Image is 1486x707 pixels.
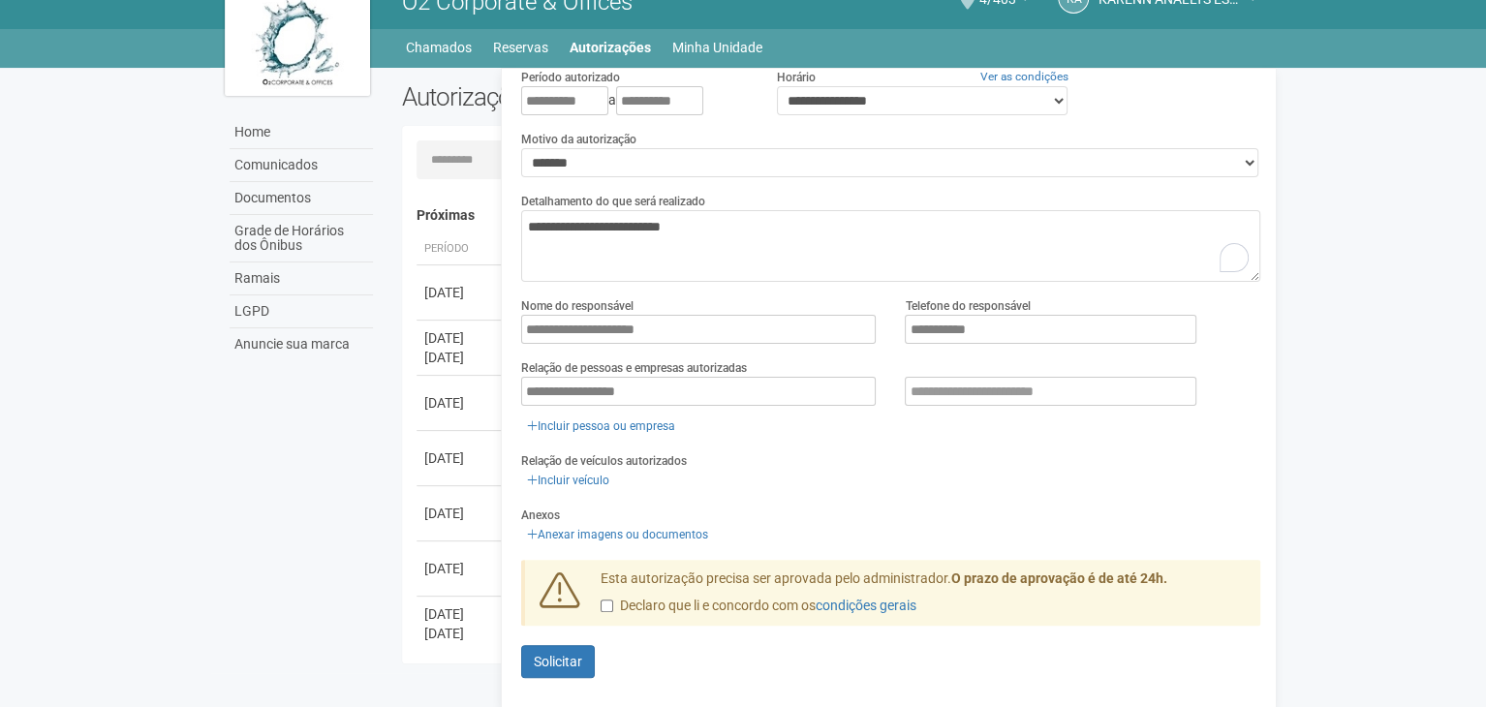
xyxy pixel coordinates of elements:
div: [DATE] [424,283,496,302]
label: Anexos [521,507,560,524]
a: Ramais [230,262,373,295]
label: Horário [777,69,816,86]
div: [DATE] [424,504,496,523]
span: Solicitar [534,654,582,669]
div: [DATE] [424,624,496,643]
a: LGPD [230,295,373,328]
div: [DATE] [424,604,496,624]
label: Período autorizado [521,69,620,86]
strong: O prazo de aprovação é de até 24h. [951,570,1167,586]
a: Autorizações [570,34,651,61]
label: Motivo da autorização [521,131,636,148]
div: [DATE] [424,559,496,578]
a: Grade de Horários dos Ônibus [230,215,373,262]
h2: Autorizações [402,82,817,111]
a: Documentos [230,182,373,215]
div: [DATE] [424,393,496,413]
a: Chamados [406,34,472,61]
div: Esta autorização precisa ser aprovada pelo administrador. [586,569,1260,626]
div: a [521,86,748,115]
textarea: To enrich screen reader interactions, please activate Accessibility in Grammarly extension settings [521,210,1260,282]
div: [DATE] [424,328,496,348]
label: Relação de pessoas e empresas autorizadas [521,359,747,377]
label: Declaro que li e concordo com os [601,597,916,616]
label: Nome do responsável [521,297,634,315]
th: Período [417,233,504,265]
div: [DATE] [424,448,496,468]
label: Detalhamento do que será realizado [521,193,705,210]
a: Anuncie sua marca [230,328,373,360]
a: Home [230,116,373,149]
label: Telefone do responsável [905,297,1030,315]
input: Declaro que li e concordo com oscondições gerais [601,599,613,612]
a: Ver as condições [980,70,1068,83]
div: [DATE] [424,348,496,367]
a: Incluir pessoa ou empresa [521,415,681,437]
a: Anexar imagens ou documentos [521,524,714,545]
h4: Próximas [417,208,1247,223]
a: Minha Unidade [672,34,762,61]
label: Relação de veículos autorizados [521,452,687,470]
a: Comunicados [230,149,373,182]
a: Incluir veículo [521,470,615,491]
a: condições gerais [816,598,916,613]
a: Reservas [493,34,548,61]
button: Solicitar [521,645,595,678]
